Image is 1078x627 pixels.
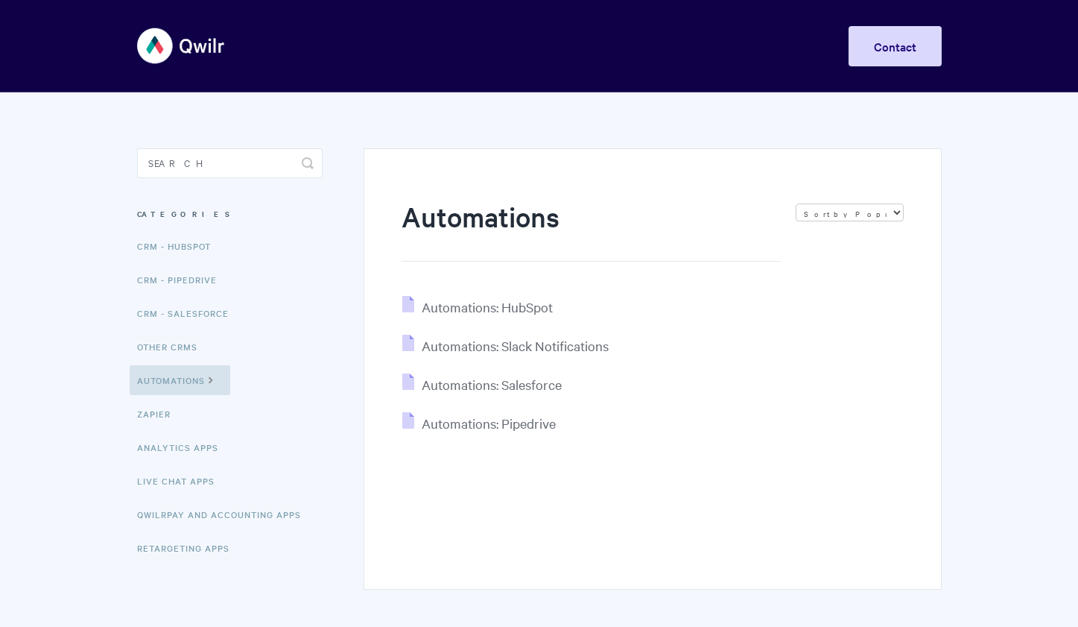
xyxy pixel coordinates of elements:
[137,432,229,462] a: Analytics Apps
[137,148,323,178] input: Search
[402,415,556,432] a: Automations: Pipedrive
[137,332,209,362] a: Other CRMs
[137,231,222,261] a: CRM - HubSpot
[137,466,226,496] a: Live Chat Apps
[422,298,553,315] span: Automations: HubSpot
[137,201,323,227] h3: Categories
[796,204,904,221] select: Page reloads on selection
[849,26,942,66] a: Contact
[422,376,562,393] span: Automations: Salesforce
[422,415,556,432] span: Automations: Pipedrive
[137,500,312,529] a: QwilrPay and Accounting Apps
[402,198,780,262] h1: Automations
[137,533,241,563] a: Retargeting Apps
[402,376,562,393] a: Automations: Salesforce
[137,18,226,74] img: Qwilr Help Center
[137,399,182,429] a: Zapier
[137,298,240,328] a: CRM - Salesforce
[402,337,609,354] a: Automations: Slack Notifications
[402,298,553,315] a: Automations: HubSpot
[130,365,230,395] a: Automations
[422,337,609,354] span: Automations: Slack Notifications
[137,265,228,294] a: CRM - Pipedrive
